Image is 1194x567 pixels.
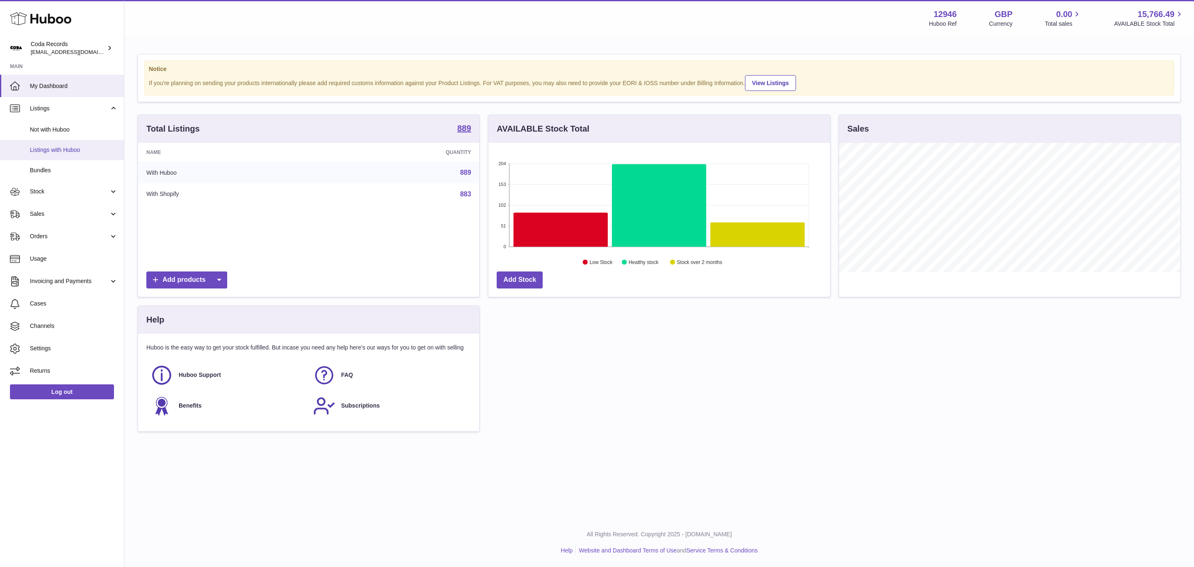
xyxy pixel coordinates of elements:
[313,364,467,386] a: FAQ
[460,169,471,176] a: 889
[498,161,506,166] text: 204
[146,123,200,134] h3: Total Listings
[561,547,573,554] a: Help
[1056,9,1073,20] span: 0.00
[30,105,109,112] span: Listings
[629,259,659,265] text: Healthy stock
[146,271,227,288] a: Add products
[30,300,118,308] span: Cases
[1045,9,1082,28] a: 0.00 Total sales
[457,124,471,134] a: 889
[497,271,543,288] a: Add Stock
[579,547,677,554] a: Website and Dashboard Terms of Use
[10,42,22,54] img: internalAdmin-12946@internal.huboo.com
[138,183,322,205] td: With Shopify
[504,244,506,249] text: 0
[1045,20,1082,28] span: Total sales
[1138,9,1175,20] span: 15,766.49
[30,322,118,330] span: Channels
[322,143,479,162] th: Quantity
[934,9,957,20] strong: 12946
[179,402,201,410] span: Benefits
[497,123,589,134] h3: AVAILABLE Stock Total
[30,367,118,375] span: Returns
[341,402,380,410] span: Subscriptions
[745,75,796,91] a: View Listings
[687,547,758,554] a: Service Terms & Conditions
[501,223,506,228] text: 51
[31,40,105,56] div: Coda Records
[138,143,322,162] th: Name
[30,146,118,154] span: Listings with Huboo
[989,20,1013,28] div: Currency
[460,191,471,198] a: 883
[313,395,467,417] a: Subscriptions
[30,210,109,218] span: Sales
[341,371,353,379] span: FAQ
[1114,20,1184,28] span: AVAILABLE Stock Total
[576,547,757,555] li: and
[590,259,613,265] text: Low Stock
[847,123,869,134] h3: Sales
[677,259,722,265] text: Stock over 2 months
[30,345,118,352] span: Settings
[149,74,1170,91] div: If you're planning on sending your products internationally please add required customs informati...
[30,232,109,240] span: Orders
[30,277,109,285] span: Invoicing and Payments
[131,530,1187,538] p: All Rights Reserved. Copyright 2025 - [DOMAIN_NAME]
[150,395,305,417] a: Benefits
[929,20,957,28] div: Huboo Ref
[149,65,1170,73] strong: Notice
[138,162,322,183] td: With Huboo
[30,255,118,263] span: Usage
[498,203,506,208] text: 102
[30,82,118,90] span: My Dashboard
[31,49,122,55] span: [EMAIL_ADDRESS][DOMAIN_NAME]
[179,371,221,379] span: Huboo Support
[30,166,118,174] span: Bundles
[995,9,1012,20] strong: GBP
[146,314,164,325] h3: Help
[150,364,305,386] a: Huboo Support
[457,124,471,132] strong: 889
[498,182,506,187] text: 153
[1114,9,1184,28] a: 15,766.49 AVAILABLE Stock Total
[30,188,109,196] span: Stock
[146,344,471,352] p: Huboo is the easy way to get your stock fulfilled. But incase you need any help here's our ways f...
[30,126,118,134] span: Not with Huboo
[10,384,114,399] a: Log out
